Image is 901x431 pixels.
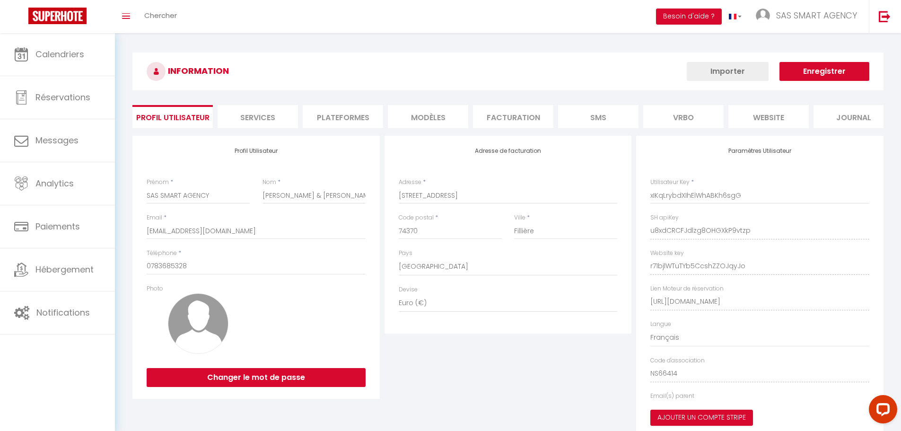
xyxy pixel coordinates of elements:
label: Email(s) parent [650,392,694,401]
label: Nom [262,178,276,187]
iframe: LiveChat chat widget [861,391,901,431]
img: Super Booking [28,8,87,24]
li: SMS [558,105,639,128]
h4: Profil Utilisateur [147,148,366,154]
h4: Adresse de facturation [399,148,618,154]
span: Chercher [144,10,177,20]
label: Adresse [399,178,421,187]
span: Réservations [35,91,90,103]
li: Facturation [473,105,553,128]
li: Journal [814,105,894,128]
span: Calendriers [35,48,84,60]
li: Profil Utilisateur [132,105,213,128]
label: Lien Moteur de réservation [650,284,724,293]
li: Vrbo [643,105,724,128]
span: Analytics [35,177,74,189]
img: logout [879,10,891,22]
button: Importer [687,62,769,81]
li: Services [218,105,298,128]
span: Messages [35,134,79,146]
button: Ajouter un compte Stripe [650,410,753,426]
label: Prénom [147,178,169,187]
label: SH apiKey [650,213,679,222]
label: Téléphone [147,249,177,258]
li: website [728,105,809,128]
label: Website key [650,249,684,258]
label: Code postal [399,213,434,222]
h4: Paramètres Utilisateur [650,148,869,154]
h3: INFORMATION [132,53,884,90]
label: Devise [399,285,418,294]
label: Photo [147,284,163,293]
span: Paiements [35,220,80,232]
button: Besoin d'aide ? [656,9,722,25]
button: Changer le mot de passe [147,368,366,387]
button: Enregistrer [779,62,869,81]
label: Ville [514,213,525,222]
span: SAS SMART AGENCY [776,9,857,21]
span: Notifications [36,307,90,318]
label: Email [147,213,162,222]
li: Plateformes [303,105,383,128]
label: Pays [399,249,412,258]
label: Utilisateur Key [650,178,690,187]
label: Code d'association [650,356,705,365]
img: ... [756,9,770,23]
span: Hébergement [35,264,94,275]
li: MODÈLES [388,105,468,128]
img: avatar.png [168,293,228,354]
label: Langue [650,320,671,329]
